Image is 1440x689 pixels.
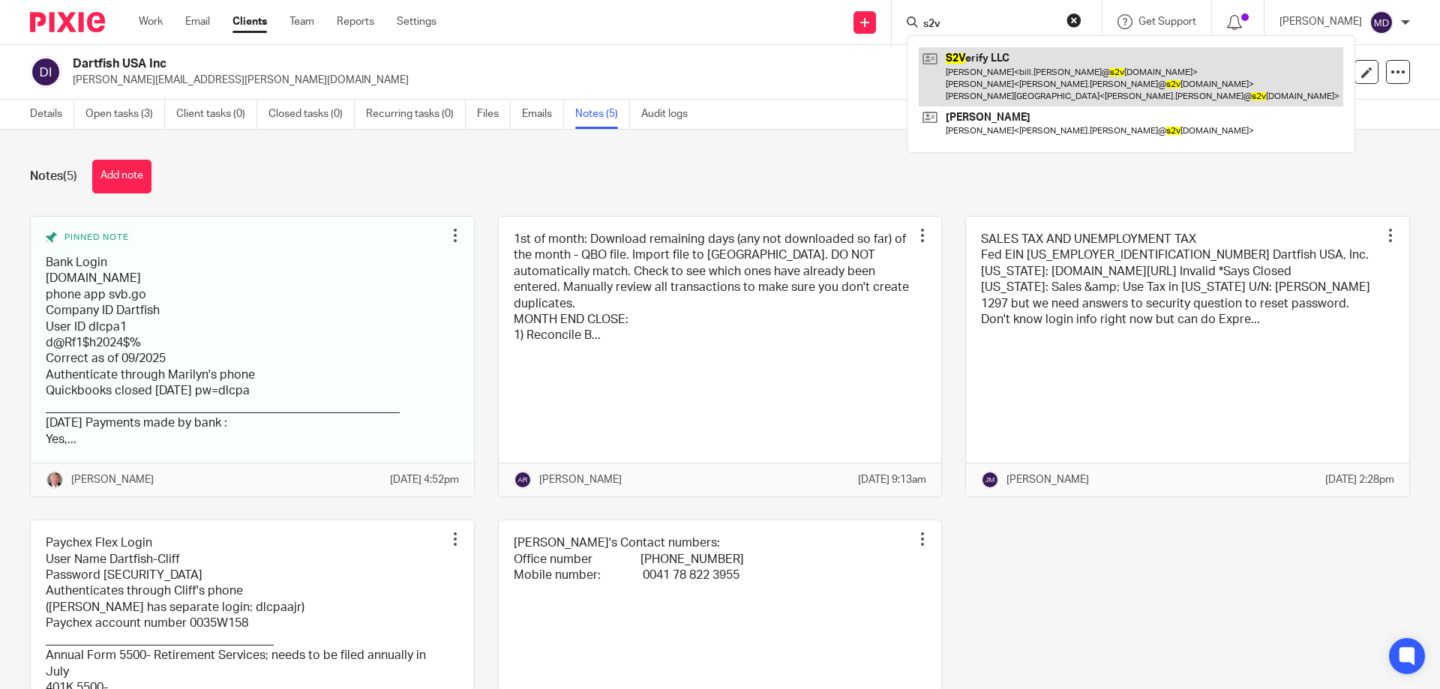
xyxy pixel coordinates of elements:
a: Details [30,100,74,129]
a: Email [185,14,210,29]
button: Add note [92,160,151,193]
button: Clear [1066,13,1081,28]
a: Settings [397,14,436,29]
img: cd2011-crop.jpg [46,471,64,489]
span: (5) [63,170,77,182]
a: Team [289,14,314,29]
h1: Notes [30,169,77,184]
h2: Dartfish USA Inc [73,56,979,72]
img: svg%3E [1369,10,1393,34]
p: [DATE] 4:52pm [390,472,459,487]
a: Files [477,100,511,129]
input: Search [922,18,1057,31]
p: [PERSON_NAME][EMAIL_ADDRESS][PERSON_NAME][DOMAIN_NAME] [73,73,1206,88]
a: Reports [337,14,374,29]
a: Open tasks (3) [85,100,165,129]
img: Pixie [30,12,105,32]
p: [PERSON_NAME] [71,472,154,487]
a: Emails [522,100,564,129]
img: svg%3E [30,56,61,88]
a: Recurring tasks (0) [366,100,466,129]
p: [DATE] 2:28pm [1325,472,1394,487]
a: Audit logs [641,100,699,129]
a: Closed tasks (0) [268,100,355,129]
a: Client tasks (0) [176,100,257,129]
img: svg%3E [514,471,532,489]
p: [PERSON_NAME] [1006,472,1089,487]
p: [DATE] 9:13am [858,472,926,487]
div: Pinned note [46,232,444,244]
img: svg%3E [981,471,999,489]
a: Notes (5) [575,100,630,129]
p: [PERSON_NAME] [539,472,622,487]
span: Get Support [1138,16,1196,27]
a: Clients [232,14,267,29]
a: Work [139,14,163,29]
p: [PERSON_NAME] [1279,14,1362,29]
